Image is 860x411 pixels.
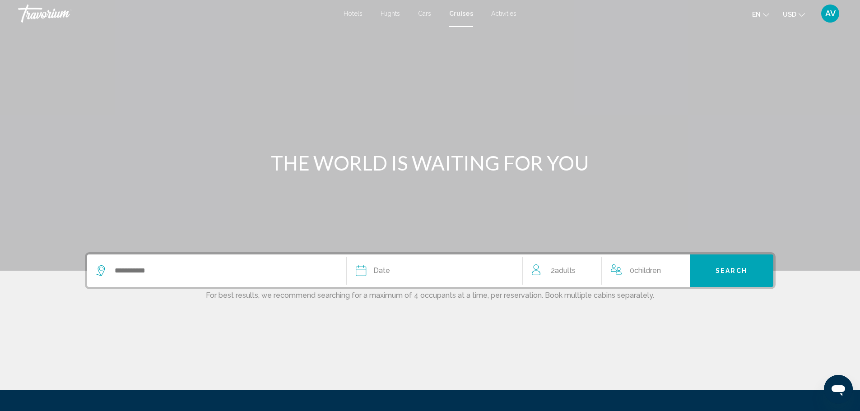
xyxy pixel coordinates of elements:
span: AV [825,9,836,18]
span: 2 [551,264,576,277]
span: Adults [555,266,576,275]
span: Children [634,266,661,275]
span: USD [783,11,796,18]
span: Date [373,264,390,277]
a: Cruises [449,10,473,17]
p: For best results, we recommend searching for a maximum of 4 occupants at a time, per reservation.... [85,289,776,300]
h1: THE WORLD IS WAITING FOR YOU [261,151,600,175]
a: Activities [491,10,516,17]
button: Search [690,254,773,287]
a: Hotels [344,10,363,17]
span: Search [716,268,747,275]
a: Flights [381,10,400,17]
button: User Menu [818,4,842,23]
button: Change currency [783,8,805,21]
span: en [752,11,761,18]
span: 0 [630,264,661,277]
button: Change language [752,8,769,21]
a: Cars [418,10,431,17]
button: Date [356,254,513,287]
iframe: Bouton de lancement de la fenêtre de messagerie [824,375,853,404]
div: Search widget [87,254,773,287]
a: Travorium [18,5,335,23]
button: Travelers: 2 adults, 0 children [523,254,690,287]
